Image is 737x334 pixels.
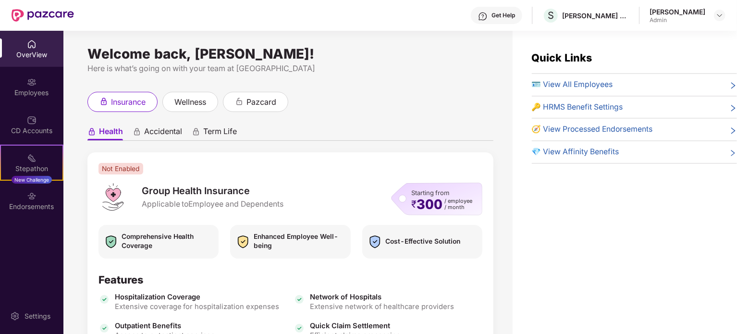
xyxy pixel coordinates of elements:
[729,125,737,136] span: right
[203,126,237,140] span: Term Life
[111,96,146,108] span: insurance
[12,176,52,184] div: New Challenge
[103,232,119,252] img: icon
[417,198,442,210] span: 300
[87,62,493,74] div: Here is what’s going on with your team at [GEOGRAPHIC_DATA]
[254,232,346,251] span: Enhanced Employee Well-being
[22,311,53,321] div: Settings
[122,232,214,251] span: Comprehensive Health Coverage
[27,77,37,87] img: svg+xml;base64,PHN2ZyBpZD0iRW1wbG95ZWVzIiB4bWxucz0iaHR0cDovL3d3dy53My5vcmcvMjAwMC9zdmciIHdpZHRoPS...
[235,232,251,252] img: icon
[27,39,37,49] img: svg+xml;base64,PHN2ZyBpZD0iSG9tZSIgeG1sbnM9Imh0dHA6Ly93d3cudzMub3JnLzIwMDAvc3ZnIiB3aWR0aD0iMjAiIG...
[310,292,454,302] span: Network of Hospitals
[729,81,737,91] span: right
[444,198,472,204] span: / employee
[142,185,284,198] span: Group Health Insurance
[386,237,461,246] span: Cost-Effective Solution
[142,199,284,210] span: Applicable to Employee and Dependents
[235,97,244,106] div: animation
[99,97,108,106] div: animation
[10,311,20,321] img: svg+xml;base64,PHN2ZyBpZD0iU2V0dGluZy0yMHgyMCIgeG1sbnM9Imh0dHA6Ly93d3cudzMub3JnLzIwMDAvc3ZnIiB3aW...
[27,115,37,125] img: svg+xml;base64,PHN2ZyBpZD0iQ0RfQWNjb3VudHMiIGRhdGEtbmFtZT0iQ0QgQWNjb3VudHMiIHhtbG5zPSJodHRwOi8vd3...
[478,12,488,21] img: svg+xml;base64,PHN2ZyBpZD0iSGVscC0zMngzMiIgeG1sbnM9Imh0dHA6Ly93d3cudzMub3JnLzIwMDAvc3ZnIiB3aWR0aD...
[532,79,613,91] span: 🪪 View All Employees
[310,302,454,311] span: Extensive network of healthcare providers
[367,232,383,252] img: icon
[115,302,280,311] span: Extensive coverage for hospitalization expenses
[27,153,37,163] img: svg+xml;base64,PHN2ZyB4bWxucz0iaHR0cDovL3d3dy53My5vcmcvMjAwMC9zdmciIHdpZHRoPSIyMSIgaGVpZ2h0PSIyMC...
[144,126,182,140] span: Accidental
[532,146,619,158] span: 💎 View Affinity Benefits
[246,96,276,108] span: pazcard
[192,127,200,136] div: animation
[98,183,127,211] img: logo
[98,287,110,311] img: icon
[99,126,123,140] span: Health
[716,12,724,19] img: svg+xml;base64,PHN2ZyBpZD0iRHJvcGRvd24tMzJ4MzIiIHhtbG5zPSJodHRwOi8vd3d3LnczLm9yZy8yMDAwL3N2ZyIgd2...
[729,103,737,113] span: right
[115,321,215,331] span: Outpatient Benefits
[27,191,37,201] img: svg+xml;base64,PHN2ZyBpZD0iRW5kb3JzZW1lbnRzIiB4bWxucz0iaHR0cDovL3d3dy53My5vcmcvMjAwMC9zdmciIHdpZH...
[650,16,705,24] div: Admin
[562,11,629,20] div: [PERSON_NAME] HEARTCARE PVT LTD
[98,273,483,286] div: Features
[98,163,144,174] span: Not Enabled
[174,96,206,108] span: wellness
[532,51,592,64] span: Quick Links
[133,127,141,136] div: animation
[310,321,401,331] span: Quick Claim Settlement
[87,50,493,58] div: Welcome back, [PERSON_NAME]!
[729,148,737,158] span: right
[411,200,417,208] span: ₹
[444,204,472,210] span: / month
[650,7,705,16] div: [PERSON_NAME]
[532,124,653,136] span: 🧭 View Processed Endorsements
[491,12,515,19] div: Get Help
[87,127,96,136] div: animation
[1,164,62,173] div: Stepathon
[411,189,449,197] span: Starting from
[115,292,280,302] span: Hospitalization Coverage
[12,9,74,22] img: New Pazcare Logo
[548,10,554,21] span: S
[532,101,623,113] span: 🔑 HRMS Benefit Settings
